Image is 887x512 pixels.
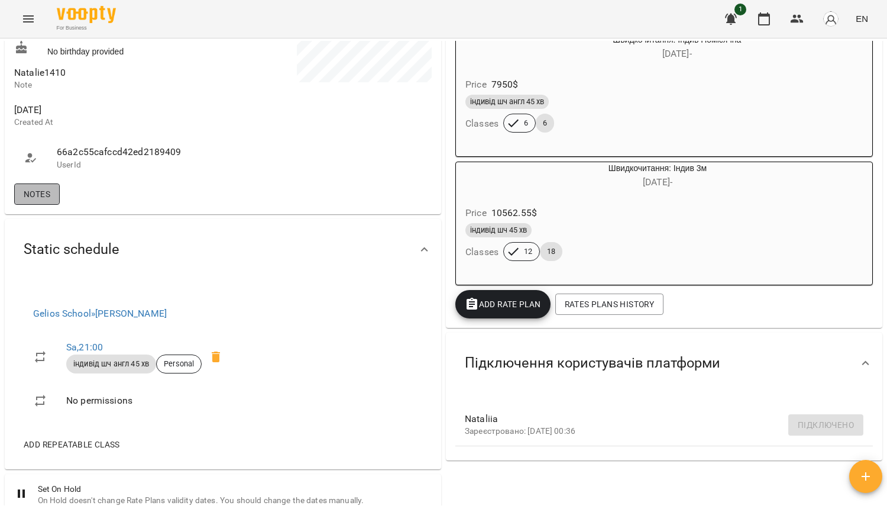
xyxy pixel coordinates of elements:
[456,34,513,62] div: Швидкочитання: Індив Помісячна
[465,205,487,221] h6: Price
[643,176,672,188] span: [DATE] -
[456,34,841,147] button: Швидкочитання: Індив Помісячна[DATE]- Price7950$індивід шч англ 45 хвClasses66
[465,244,498,260] h6: Classes
[465,426,844,437] p: Зареєстровано: [DATE] 00:36
[38,495,432,507] span: On Hold doesn't change Rate Plans validity dates. You should change the dates manually.
[734,4,746,15] span: 1
[14,67,66,78] span: Natalie1410
[540,246,562,257] span: 18
[823,11,839,27] img: avatar_s.png
[465,412,844,426] span: Nataliia
[465,225,532,236] span: індивід шч 45 хв
[57,24,116,32] span: For Business
[5,219,441,280] div: Static schedule
[851,8,873,30] button: EN
[157,359,201,369] span: Personal
[446,333,882,394] div: Підключення користувачів платформи
[856,12,868,25] span: EN
[465,115,498,132] h6: Classes
[517,246,539,257] span: 12
[555,294,663,315] button: Rates Plans History
[14,103,221,117] span: [DATE]
[14,117,221,128] p: Created At
[536,118,554,128] span: 6
[465,76,487,93] h6: Price
[662,48,692,59] span: [DATE] -
[456,162,802,275] button: Швидкочитання: Індив 3м[DATE]- Price10562.55$індивід шч 45 хвClasses1218
[66,359,156,369] span: індивід шч англ 45 хв
[57,159,211,171] p: UserId
[12,38,223,60] div: No birthday provided
[202,343,230,371] span: Delete scheduled class Курбанова Софія Sa 21:00 of the client Наталі Возна
[465,297,541,311] span: Add Rate plan
[491,206,537,220] p: 10562.55 $
[455,290,551,318] button: Add Rate plan
[14,5,43,33] button: Menu
[517,118,535,128] span: 6
[24,240,119,259] span: Static schedule
[33,308,167,319] a: Gelios School»[PERSON_NAME]
[66,342,103,353] a: Sa,21:00
[24,187,50,201] span: Notes
[14,183,60,205] button: Notes
[456,162,513,191] div: Швидкочитання: Індив 3м
[513,34,841,62] div: Швидкочитання: Індив Помісячна
[19,434,125,455] button: Add repeatable class
[57,6,116,23] img: Voopty Logo
[14,79,221,91] p: Note
[24,437,120,452] span: Add repeatable class
[465,354,720,372] span: Підключення користувачів платформи
[565,297,654,311] span: Rates Plans History
[57,145,211,159] span: 66a2c55cafccd42ed2189409
[66,394,230,408] span: No permissions
[38,484,432,495] span: Set On Hold
[465,96,549,107] span: індивід шч англ 45 хв
[513,162,802,191] div: Швидкочитання: Індив 3м
[491,78,519,92] p: 7950 $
